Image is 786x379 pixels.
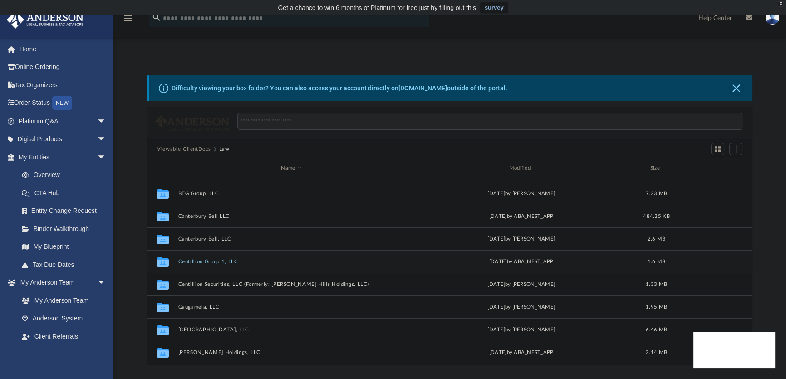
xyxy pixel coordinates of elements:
span: arrow_drop_down [97,274,115,292]
button: Canterbury Bell LLC [178,213,404,219]
a: Anderson System [13,310,115,328]
div: close [778,1,784,7]
div: Size [639,164,675,172]
div: Get a chance to win 6 months of Platinum for free just by filling out this [278,2,476,13]
div: [DATE] by [PERSON_NAME] [408,190,634,198]
div: id [151,164,174,172]
a: survey [480,2,508,13]
div: [DATE] by [PERSON_NAME] [408,281,634,289]
span: arrow_drop_down [97,148,115,167]
span: 1.95 MB [646,305,667,310]
button: Add [729,143,743,156]
i: search [152,12,162,22]
span: 7.23 MB [646,191,667,196]
a: Tax Organizers [6,76,120,94]
div: Name [178,164,404,172]
a: Binder Walkthrough [13,220,120,238]
div: Modified [408,164,634,172]
a: [DOMAIN_NAME] [398,84,447,92]
button: Gaugamela, LLC [178,304,404,310]
button: Viewable-ClientDocs [157,145,211,153]
a: Client Referrals [13,327,115,345]
button: Centillion Group 1, LLC [178,259,404,265]
a: My Anderson Team [13,291,111,310]
a: Tax Due Dates [13,256,120,274]
a: My Documentsarrow_drop_down [6,345,115,364]
span: 6.46 MB [646,327,667,332]
span: arrow_drop_down [97,345,115,364]
button: Centillion Securities, LLC (Formerly: [PERSON_NAME] Hills Holdings, LLC) [178,281,404,287]
a: My Blueprint [13,238,115,256]
a: My Entitiesarrow_drop_down [6,148,120,166]
span: 2.6 MB [648,236,666,241]
div: [DATE] by ABA_NEST_APP [408,212,634,221]
div: [DATE] by ABA_NEST_APP [408,349,634,357]
button: [GEOGRAPHIC_DATA], LLC [178,327,404,333]
a: CTA Hub [13,184,120,202]
span: arrow_drop_down [97,112,115,131]
a: Digital Productsarrow_drop_down [6,130,120,148]
button: [PERSON_NAME] Holdings, LLC [178,349,404,355]
button: Close [730,82,743,94]
div: id [678,164,742,172]
span: 484.35 KB [643,214,669,219]
input: Search files and folders [237,113,742,130]
span: 1.6 MB [648,259,666,264]
a: My Anderson Teamarrow_drop_down [6,274,115,292]
a: Platinum Q&Aarrow_drop_down [6,112,120,130]
img: User Pic [766,11,779,25]
img: Anderson Advisors Platinum Portal [4,11,86,29]
a: Home [6,40,120,58]
button: Switch to Grid View [711,143,725,156]
a: Entity Change Request [13,202,120,220]
div: [DATE] by [PERSON_NAME] [408,326,634,334]
span: 1.33 MB [646,282,667,287]
button: BTG Group, LLC [178,191,404,197]
a: Order StatusNEW [6,94,120,113]
div: [DATE] by [PERSON_NAME] [408,235,634,243]
div: NEW [52,96,72,110]
span: 2.14 MB [646,350,667,355]
div: Difficulty viewing your box folder? You can also access your account directly on outside of the p... [172,84,507,93]
i: menu [123,13,133,24]
a: Online Ordering [6,58,120,76]
button: Canterbury Bell, LLC [178,236,404,242]
div: [DATE] by [PERSON_NAME] [408,303,634,311]
a: menu [123,17,133,24]
a: Overview [13,166,120,184]
button: Law [219,145,230,153]
span: arrow_drop_down [97,130,115,149]
div: [DATE] by ABA_NEST_APP [408,258,634,266]
div: grid [147,177,752,365]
